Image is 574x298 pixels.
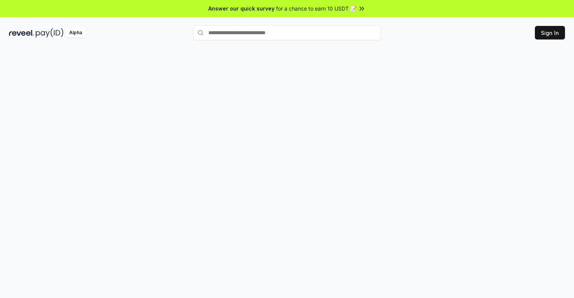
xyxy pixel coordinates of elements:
[276,5,357,12] span: for a chance to earn 10 USDT 📝
[36,28,64,38] img: pay_id
[65,28,86,38] div: Alpha
[208,5,275,12] span: Answer our quick survey
[9,28,34,38] img: reveel_dark
[535,26,565,39] button: Sign In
